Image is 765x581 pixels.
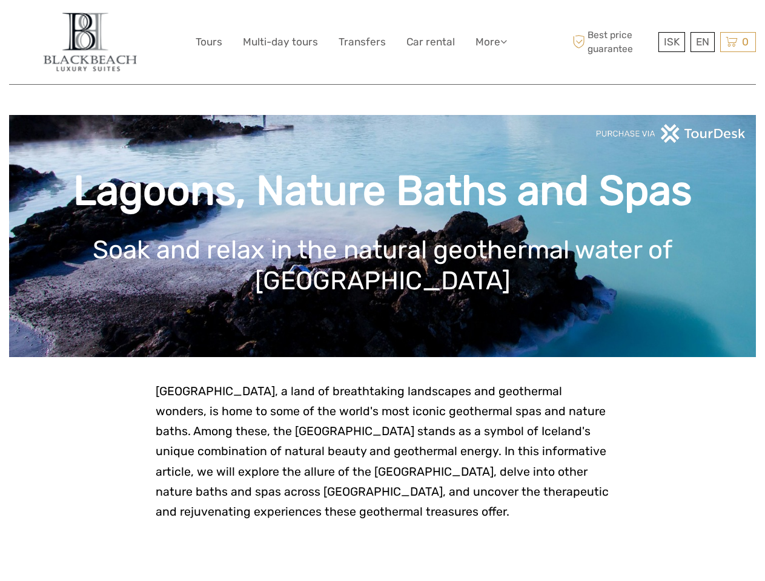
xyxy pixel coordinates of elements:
[156,384,609,519] span: [GEOGRAPHIC_DATA], a land of breathtaking landscapes and geothermal wonders, is home to some of t...
[740,36,750,48] span: 0
[27,235,738,296] h1: Soak and relax in the natural geothermal water of [GEOGRAPHIC_DATA]
[475,33,507,51] a: More
[27,166,738,215] h1: Lagoons, Nature Baths and Spas
[569,28,655,55] span: Best price guarantee
[243,33,318,51] a: Multi-day tours
[664,36,680,48] span: ISK
[196,33,222,51] a: Tours
[406,33,455,51] a: Car rental
[595,124,747,143] img: PurchaseViaTourDeskwhite.png
[690,32,715,52] div: EN
[37,9,142,75] img: 821-d0172702-669c-46bc-8e7c-1716aae4eeb1_logo_big.jpg
[339,33,386,51] a: Transfers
